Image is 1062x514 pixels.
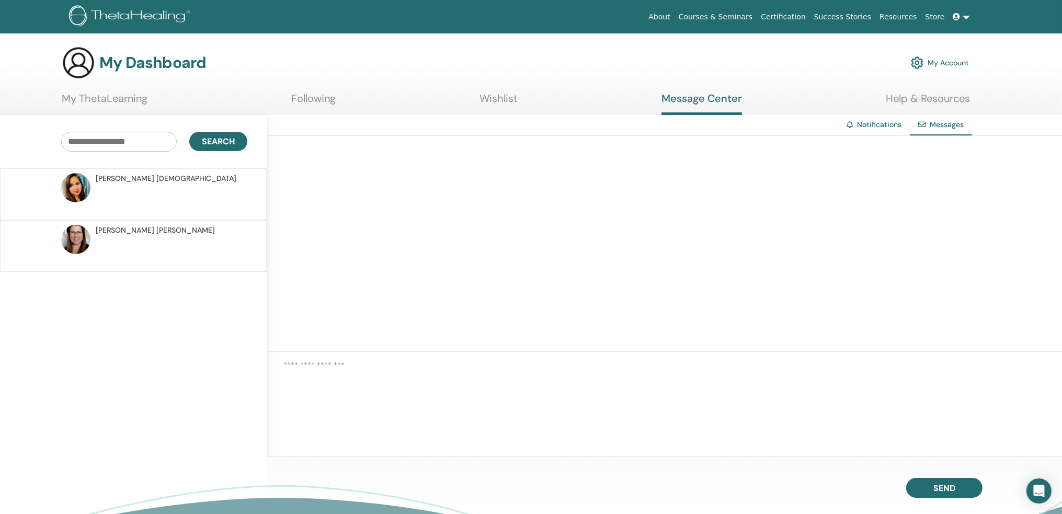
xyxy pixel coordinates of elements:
[291,92,336,112] a: Following
[69,5,194,29] img: logo.png
[857,120,901,129] a: Notifications
[96,225,215,236] span: [PERSON_NAME] [PERSON_NAME]
[675,7,757,27] a: Courses & Seminars
[875,7,921,27] a: Resources
[96,173,236,184] span: [PERSON_NAME] [DEMOGRAPHIC_DATA]
[810,7,875,27] a: Success Stories
[61,173,90,202] img: default.jpg
[886,92,970,112] a: Help & Resources
[933,483,955,494] span: Send
[202,136,235,147] span: Search
[61,225,90,254] img: default.jpg
[189,132,247,151] button: Search
[930,120,964,129] span: Messages
[1026,478,1052,504] div: Open Intercom Messenger
[911,51,969,74] a: My Account
[644,7,674,27] a: About
[62,46,95,79] img: generic-user-icon.jpg
[62,92,147,112] a: My ThetaLearning
[99,53,206,72] h3: My Dashboard
[921,7,949,27] a: Store
[661,92,742,115] a: Message Center
[757,7,809,27] a: Certification
[479,92,518,112] a: Wishlist
[911,54,923,72] img: cog.svg
[906,478,983,498] button: Send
